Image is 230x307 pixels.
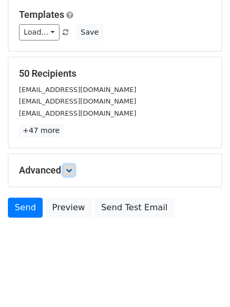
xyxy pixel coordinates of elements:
[19,109,136,117] small: [EMAIL_ADDRESS][DOMAIN_NAME]
[45,198,92,218] a: Preview
[19,86,136,94] small: [EMAIL_ADDRESS][DOMAIN_NAME]
[19,165,211,176] h5: Advanced
[94,198,174,218] a: Send Test Email
[19,24,59,40] a: Load...
[177,257,230,307] iframe: Chat Widget
[19,9,64,20] a: Templates
[19,124,63,137] a: +47 more
[19,97,136,105] small: [EMAIL_ADDRESS][DOMAIN_NAME]
[8,198,43,218] a: Send
[76,24,103,40] button: Save
[19,68,211,79] h5: 50 Recipients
